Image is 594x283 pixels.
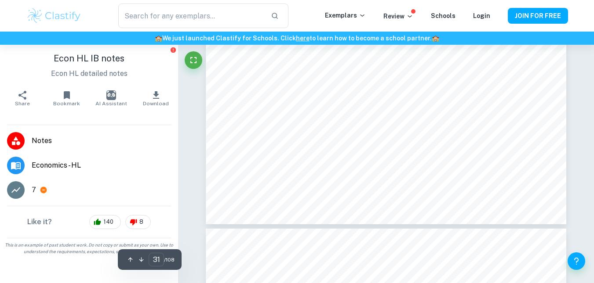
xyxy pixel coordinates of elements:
span: Notes [32,136,171,146]
input: Search for any exemplars... [118,4,263,28]
span: / 108 [164,256,175,264]
div: 140 [89,215,121,229]
span: Download [143,100,169,107]
div: 8 [125,215,151,229]
span: AI Assistant [95,100,127,107]
a: here [296,35,310,42]
p: Review [383,11,413,21]
h6: Like it? [27,217,52,227]
button: Report issue [170,47,176,53]
span: This is an example of past student work. Do not copy or submit as your own. Use to understand the... [4,242,175,255]
button: AI Assistant [89,86,134,111]
span: Bookmark [53,100,80,107]
button: Fullscreen [185,51,202,69]
span: Economics - HL [32,160,171,171]
a: Login [473,12,490,19]
button: Help and Feedback [568,252,585,270]
span: 🏫 [432,35,439,42]
h1: Econ HL IB notes [7,52,171,65]
button: Download [134,86,178,111]
img: AI Assistant [106,90,116,100]
p: Exemplars [325,11,366,20]
button: Bookmark [44,86,89,111]
p: 7 [32,185,36,195]
a: Schools [431,12,456,19]
button: JOIN FOR FREE [508,8,568,24]
span: 🏫 [155,35,162,42]
span: 140 [98,218,118,226]
span: Share [15,100,30,107]
span: 8 [135,218,148,226]
img: Clastify logo [26,7,82,25]
p: Econ HL detailed notes [7,68,171,79]
h6: We just launched Clastify for Schools. Click to learn how to become a school partner. [2,33,592,43]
